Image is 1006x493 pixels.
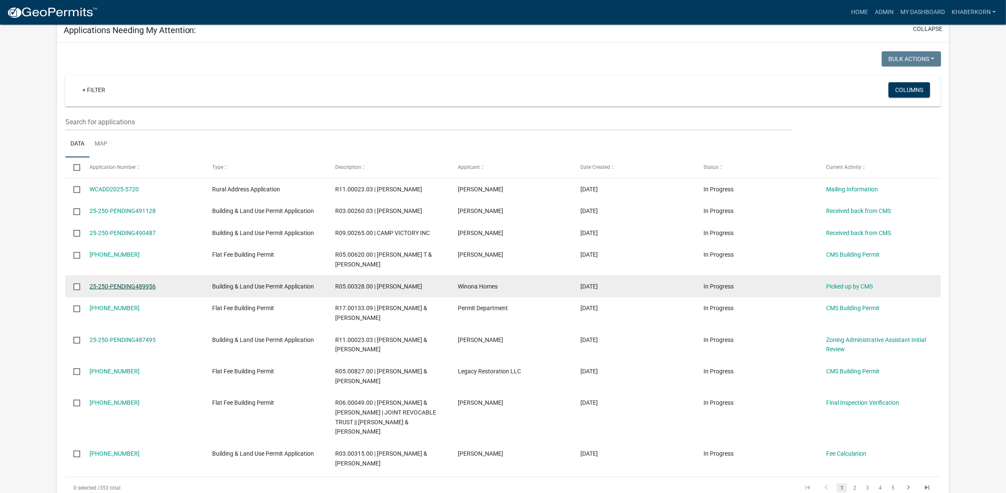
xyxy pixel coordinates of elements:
span: In Progress [703,450,734,457]
span: In Progress [703,283,734,290]
a: 25-250-PENDING489956 [90,283,156,290]
a: 5 [888,483,898,493]
span: Permit Department [458,305,508,311]
a: [PHONE_NUMBER] [90,251,140,258]
span: R05.00620.00 | ROSS T & JILLIAN R MUSEL [335,251,432,268]
span: Applicant [458,164,480,170]
span: David Nelson [458,230,503,236]
span: Rural Address Application [212,186,280,193]
a: go to last page [919,483,935,493]
a: 25-250-PENDING487495 [90,336,156,343]
a: go to previous page [818,483,834,493]
span: 10/10/2025 [581,207,598,214]
datatable-header-cell: Type [204,157,327,178]
span: Skya Jandt [458,399,503,406]
span: R11.00023.03 | JOSEPH F & KRISTIN L MAHONEY [335,336,427,353]
span: Winona Homes [458,283,498,290]
span: In Progress [703,305,734,311]
a: 25-250-PENDING490487 [90,230,156,236]
a: [PHONE_NUMBER] [90,368,140,375]
span: 10/08/2025 [581,283,598,290]
span: Building & Land Use Permit Application [212,450,314,457]
a: + Filter [76,82,112,98]
span: Building & Land Use Permit Application [212,230,314,236]
a: Home [848,4,871,20]
a: Received back from CMS [826,207,891,214]
span: Flat Fee Building Permit [212,368,274,375]
span: R05.00328.00 | MARK ANTHONY GRANER [335,283,422,290]
span: 10/02/2025 [581,450,598,457]
a: [PHONE_NUMBER] [90,399,140,406]
span: R03.00315.00 | JOSEPH & REBECCA W SCHWEN [335,450,427,467]
span: Flat Fee Building Permit [212,399,274,406]
button: collapse [913,25,942,34]
a: WCADD2025-5720 [90,186,139,193]
span: R03.00260.03 | STACI A SEXTON [335,207,422,214]
span: 10/09/2025 [581,251,598,258]
button: Columns [888,82,930,98]
a: go to first page [799,483,815,493]
span: 10/09/2025 [581,230,598,236]
span: In Progress [703,336,734,343]
a: 1 [837,483,847,493]
span: Joe Schwen [458,450,503,457]
span: In Progress [703,230,734,236]
span: In Progress [703,251,734,258]
a: Picked up by CMS [826,283,873,290]
a: Received back from CMS [826,230,891,236]
a: CMS Building Permit [826,368,880,375]
span: R05.00827.00 | JOHN C JR & JACKLYN F HEINS [335,368,427,384]
datatable-header-cell: Application Number [81,157,204,178]
span: 10/03/2025 [581,336,598,343]
button: Bulk Actions [882,51,941,67]
a: 3 [862,483,872,493]
span: Application Number [90,164,136,170]
a: Mailing Information [826,186,878,193]
a: [PHONE_NUMBER] [90,450,140,457]
datatable-header-cell: Date Created [572,157,695,178]
a: khaberkorn [948,4,999,20]
datatable-header-cell: Applicant [450,157,572,178]
a: 25-250-PENDING491128 [90,207,156,214]
span: Date Created [581,164,611,170]
span: Status [703,164,718,170]
h5: Applications Needing My Attention: [64,25,196,35]
input: Search for applications [65,113,793,131]
span: Description [335,164,361,170]
a: CMS Building Permit [826,251,880,258]
span: Joseph Mahoney [458,186,503,193]
span: Mark Stimets [458,207,503,214]
span: Building & Land Use Permit Application [212,336,314,343]
datatable-header-cell: Current Activity [818,157,941,178]
span: 0 selected / [73,485,100,491]
datatable-header-cell: Status [695,157,818,178]
a: CMS Building Permit [826,305,880,311]
datatable-header-cell: Description [327,157,450,178]
span: 10/02/2025 [581,399,598,406]
span: 10/06/2025 [581,305,598,311]
span: Flat Fee Building Permit [212,305,274,311]
span: Type [212,164,223,170]
span: In Progress [703,368,734,375]
span: 10/02/2025 [581,368,598,375]
a: go to next page [900,483,916,493]
span: R06.00049.00 | ALBERT C & MARIE T MEYER | JOINT REVOCABLE TRUST || MATTHEW M & AMY J MEYER [335,399,436,435]
span: Current Activity [826,164,861,170]
a: 2 [849,483,860,493]
span: Building & Land Use Permit Application [212,207,314,214]
a: Fee Calculation [826,450,866,457]
a: Zoning Administrative Assistant Initial Review [826,336,926,353]
datatable-header-cell: Select [65,157,81,178]
span: R09.00265.00 | CAMP VICTORY INC [335,230,430,236]
span: Legacy Restoration LLC [458,368,521,375]
a: Admin [871,4,897,20]
span: R11.00023.03 | Mahoney, Joseph [335,186,422,193]
span: R17.00133.09 | MICHAEL & JILL KOBLER [335,305,427,321]
a: My Dashboard [897,4,948,20]
a: Data [65,131,90,158]
span: In Progress [703,399,734,406]
span: Building & Land Use Permit Application [212,283,314,290]
span: In Progress [703,207,734,214]
a: Final Inspection Verification [826,399,899,406]
span: Marcy [458,251,503,258]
